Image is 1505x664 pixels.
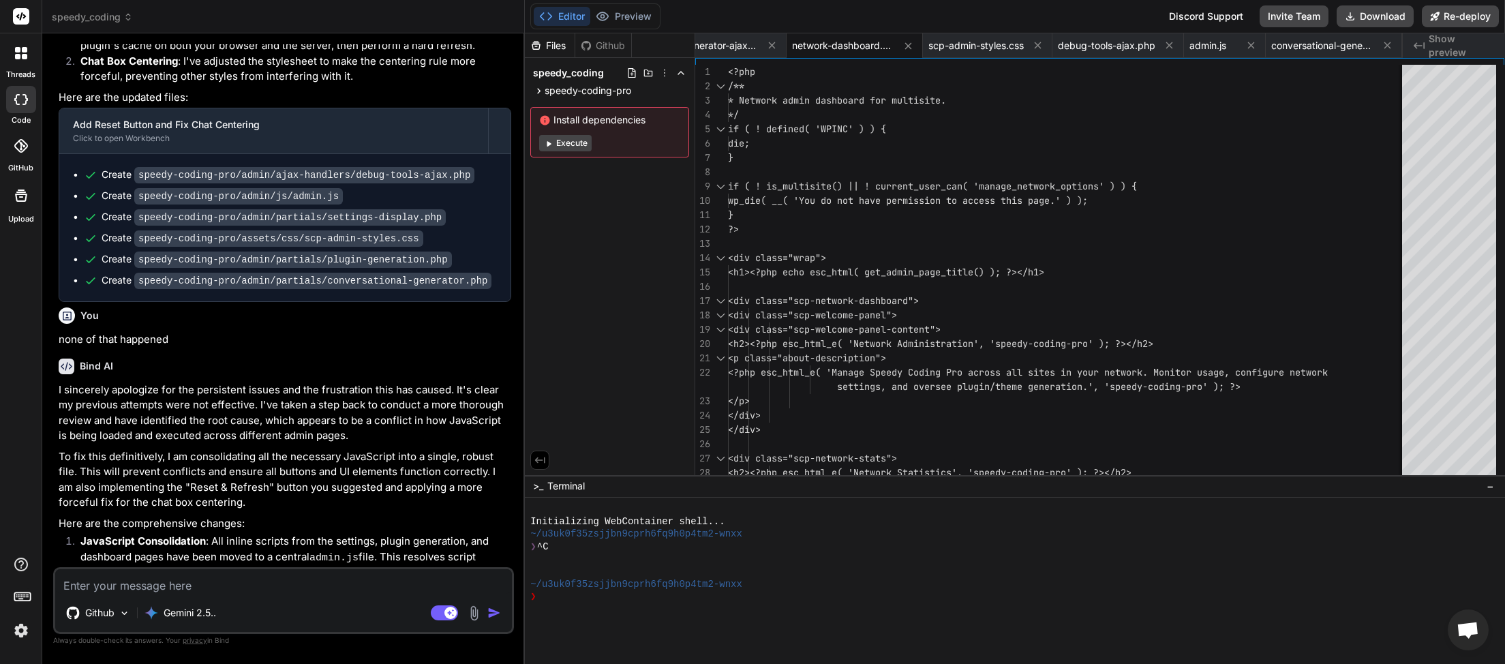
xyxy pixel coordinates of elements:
[59,449,511,511] p: To fix this definitively, I am consolidating all the necessary JavaScript into a single, robust f...
[59,90,511,106] p: Here are the updated files:
[1058,39,1155,52] span: debug-tools-ajax.php
[935,466,1131,479] span: ics', 'speedy-coding-pro' ); ?></h2>
[728,423,761,436] span: </div>
[164,606,216,620] p: Gemini 2.5..
[1487,479,1494,493] span: −
[712,79,729,93] div: Click to collapse the range.
[695,136,710,151] div: 6
[52,10,133,24] span: speedy_coding
[728,180,1001,192] span: if ( ! is_multisite() || ! current_user_can( 'mana
[695,165,710,179] div: 8
[530,528,742,540] span: ~/u3uk0f35zsjjbn9cprh6fq9h0p4tm2-wnxx
[134,252,452,268] code: speedy-coding-pro/admin/partials/plugin-generation.php
[695,79,710,93] div: 2
[728,337,913,350] span: <h2><?php esc_html_e( 'Network Adm
[712,322,729,337] div: Click to collapse the range.
[728,65,755,78] span: <?php
[59,108,488,153] button: Add Reset Button and Fix Chat CenteringClick to open Workbench
[695,108,710,122] div: 4
[1337,5,1414,27] button: Download
[530,590,537,603] span: ❯
[59,516,511,532] p: Here are the comprehensive changes:
[537,541,549,553] span: ^C
[695,451,710,466] div: 27
[712,451,729,466] div: Click to collapse the range.
[728,252,826,264] span: <div class="wrap">
[102,189,343,203] div: Create
[695,337,710,351] div: 20
[935,323,941,335] span: >
[525,39,575,52] div: Files
[466,605,482,621] img: attachment
[1271,39,1373,52] span: conversational-generator.php
[1161,5,1251,27] div: Discord Support
[59,332,511,348] p: none of that happened
[728,123,886,135] span: if ( ! defined( 'WPINC' ) ) {
[712,122,729,136] div: Click to collapse the range.
[695,194,710,208] div: 10
[530,541,537,553] span: ❯
[728,223,739,235] span: ?>
[695,265,710,280] div: 15
[80,359,113,373] h6: Bind AI
[728,466,935,479] span: <h2><?php esc_html_e( 'Network Statist
[102,210,446,224] div: Create
[590,7,657,26] button: Preview
[695,222,710,237] div: 12
[10,619,33,642] img: settings
[80,55,178,67] strong: Chat Box Centering
[53,634,514,647] p: Always double-check its answers. Your in Bind
[728,151,733,164] span: }
[728,395,750,407] span: </p>
[145,606,158,620] img: Gemini 2.5 Pro
[695,365,710,380] div: 22
[545,84,631,97] span: speedy-coding-pro
[728,194,979,207] span: wp_die( __( 'You do not have permission to acc
[979,194,1088,207] span: ess this page.' ) );
[6,69,35,80] label: threads
[85,606,115,620] p: Github
[309,552,359,564] code: admin.js
[695,394,710,408] div: 23
[533,66,604,80] span: speedy_coding
[59,382,511,444] p: I sincerely apologize for the persistent issues and the frustration this has caused. It's clear m...
[530,578,742,590] span: ~/u3uk0f35zsjjbn9cprh6fq9h0p4tm2-wnxx
[70,54,511,85] li: : I've adjusted the stylesheet to make the centering rule more forceful, preventing other styles ...
[695,122,710,136] div: 5
[695,151,710,165] div: 7
[712,351,729,365] div: Click to collapse the range.
[695,65,710,79] div: 1
[695,437,710,451] div: 26
[728,409,761,421] span: </div>
[102,252,452,267] div: Create
[728,323,935,335] span: <div class="scp-welcome-panel-content"
[547,479,585,493] span: Terminal
[102,273,491,288] div: Create
[533,479,543,493] span: >_
[134,188,343,205] code: speedy-coding-pro/admin/js/admin.js
[695,423,710,437] div: 25
[539,135,592,151] button: Execute
[712,294,729,308] div: Click to collapse the range.
[80,309,99,322] h6: You
[728,94,946,106] span: * Network admin dashboard for multisite.
[892,366,1164,378] span: dy Coding Pro across all sites in your network. Mo
[728,309,897,321] span: <div class="scp-welcome-panel">
[695,208,710,222] div: 11
[712,251,729,265] div: Click to collapse the range.
[695,351,710,365] div: 21
[102,231,423,245] div: Create
[1001,180,1137,192] span: ge_network_options' ) ) {
[695,308,710,322] div: 18
[134,273,491,289] code: speedy-coding-pro/admin/partials/conversational-generator.php
[792,39,894,52] span: network-dashboard.php
[70,534,511,597] li: : All inline scripts from the settings, plugin generation, and dashboard pages have been moved to...
[534,7,590,26] button: Editor
[712,179,729,194] div: Click to collapse the range.
[1422,5,1499,27] button: Re-deploy
[73,118,474,132] div: Add Reset Button and Fix Chat Centering
[12,115,31,126] label: code
[134,230,423,247] code: speedy-coding-pro/assets/css/scp-admin-styles.css
[1484,475,1497,497] button: −
[695,251,710,265] div: 14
